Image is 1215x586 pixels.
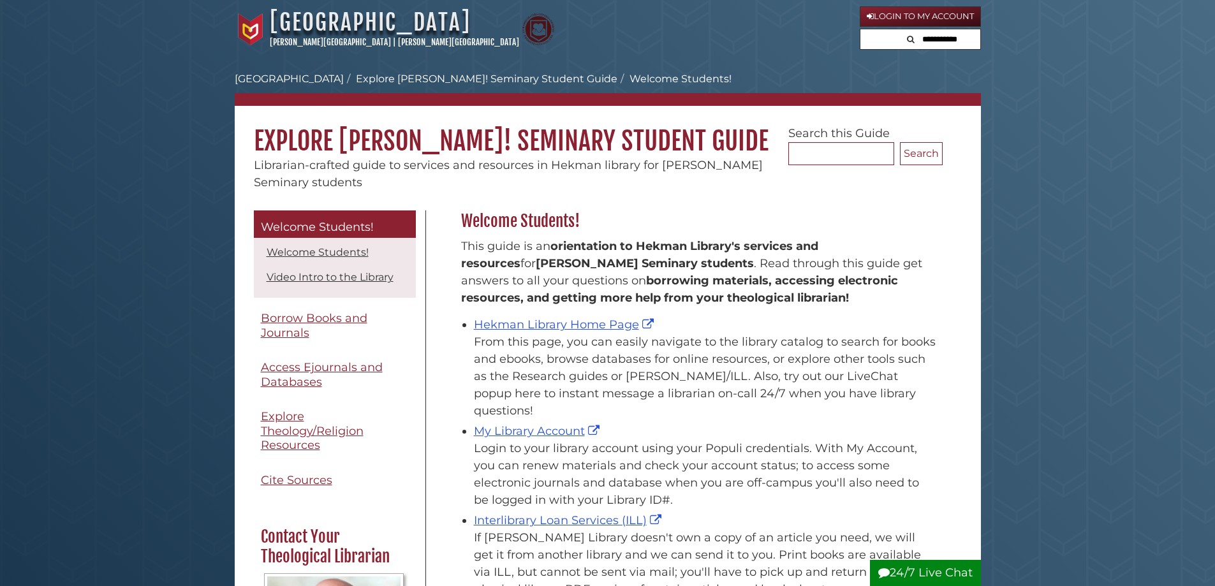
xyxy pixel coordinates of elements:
[235,71,981,106] nav: breadcrumb
[261,311,367,340] span: Borrow Books and Journals
[398,37,519,47] a: [PERSON_NAME][GEOGRAPHIC_DATA]
[254,158,763,189] span: Librarian-crafted guide to services and resources in Hekman library for [PERSON_NAME] Seminary st...
[261,360,383,389] span: Access Ejournals and Databases
[254,353,416,396] a: Access Ejournals and Databases
[907,35,915,43] i: Search
[254,466,416,495] a: Cite Sources
[903,29,918,47] button: Search
[455,211,943,231] h2: Welcome Students!
[235,73,344,85] a: [GEOGRAPHIC_DATA]
[860,6,981,27] a: Login to My Account
[270,8,471,36] a: [GEOGRAPHIC_DATA]
[536,256,754,270] strong: [PERSON_NAME] Seminary students
[900,142,943,165] button: Search
[267,271,394,283] a: Video Intro to the Library
[356,73,617,85] a: Explore [PERSON_NAME]! Seminary Student Guide
[617,71,732,87] li: Welcome Students!
[267,246,369,258] a: Welcome Students!
[261,473,332,487] span: Cite Sources
[261,220,374,234] span: Welcome Students!
[261,409,364,452] span: Explore Theology/Religion Resources
[461,239,922,305] span: This guide is an for . Read through this guide get answers to all your questions on
[474,513,665,527] a: Interlibrary Loan Services (ILL)
[235,106,981,157] h1: Explore [PERSON_NAME]! Seminary Student Guide
[393,37,396,47] span: |
[474,318,657,332] a: Hekman Library Home Page
[474,424,603,438] a: My Library Account
[254,402,416,460] a: Explore Theology/Religion Resources
[461,239,818,270] strong: orientation to Hekman Library's services and resources
[870,560,981,586] button: 24/7 Live Chat
[270,37,391,47] a: [PERSON_NAME][GEOGRAPHIC_DATA]
[461,274,898,305] b: borrowing materials, accessing electronic resources, and getting more help from your theological ...
[474,440,936,509] div: Login to your library account using your Populi credentials. With My Account, you can renew mater...
[254,304,416,347] a: Borrow Books and Journals
[254,527,414,567] h2: Contact Your Theological Librarian
[254,210,416,238] a: Welcome Students!
[474,333,936,420] div: From this page, you can easily navigate to the library catalog to search for books and ebooks, br...
[235,13,267,45] img: Calvin University
[522,13,554,45] img: Calvin Theological Seminary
